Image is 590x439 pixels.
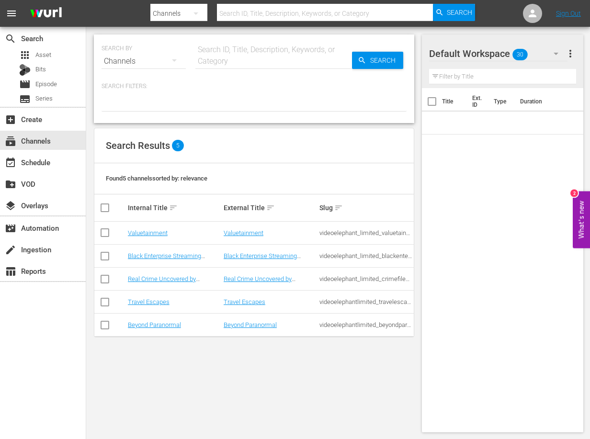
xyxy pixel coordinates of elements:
[565,42,576,65] button: more_vert
[35,50,51,60] span: Asset
[556,10,581,17] a: Sign Out
[319,229,412,236] div: videoelephant_limited_valuetainment_1
[224,298,265,305] a: Travel Escapes
[19,93,31,105] span: Series
[5,33,16,45] span: Search
[366,52,403,69] span: Search
[5,200,16,212] span: Overlays
[169,203,178,212] span: sort
[224,275,295,290] a: Real Crime Uncovered by VideoElephant
[570,189,578,197] div: 2
[5,266,16,277] span: Reports
[266,203,275,212] span: sort
[102,48,186,75] div: Channels
[128,275,216,290] a: Real Crime Uncovered by VideoElephant (PKA Crime Files)
[19,79,31,90] span: Episode
[442,88,466,115] th: Title
[319,275,412,282] div: videoelephant_limited_crimefiles_1
[513,45,528,65] span: 30
[429,40,567,67] div: Default Workspace
[334,203,343,212] span: sort
[319,202,412,214] div: Slug
[195,44,352,67] div: Search ID, Title, Description, Keywords, or Category
[573,191,590,248] button: Open Feedback Widget
[5,114,16,125] span: Create
[5,157,16,169] span: Schedule
[488,88,514,115] th: Type
[19,49,31,61] span: Asset
[319,321,412,328] div: videoelephantlimited_beyondparanormal_1
[514,88,572,115] th: Duration
[447,4,472,21] span: Search
[106,140,170,151] span: Search Results
[565,48,576,59] span: more_vert
[128,202,221,214] div: Internal Title
[6,8,17,19] span: menu
[5,135,16,147] span: Channels
[128,321,181,328] a: Beyond Paranormal
[35,65,46,74] span: Bits
[5,244,16,256] span: Ingestion
[102,82,407,90] p: Search Filters:
[319,252,412,259] div: videoelephant_limited_blackenterprisestreamingnetwork_1
[128,298,170,305] a: Travel Escapes
[106,175,207,182] span: Found 5 channels sorted by: relevance
[224,252,301,267] a: Black Enterprise Streaming Network
[35,94,53,103] span: Series
[35,79,57,89] span: Episode
[224,202,317,214] div: External Title
[19,64,31,76] div: Bits
[23,2,69,25] img: ans4CAIJ8jUAAAAAAAAAAAAAAAAAAAAAAAAgQb4GAAAAAAAAAAAAAAAAAAAAAAAAJMjXAAAAAAAAAAAAAAAAAAAAAAAAgAT5G...
[224,321,277,328] a: Beyond Paranormal
[352,52,403,69] button: Search
[466,88,488,115] th: Ext. ID
[433,4,475,21] button: Search
[172,140,184,151] span: 5
[128,229,168,236] a: Valuetainment
[5,179,16,190] span: VOD
[224,229,263,236] a: Valuetainment
[5,223,16,234] span: Automation
[128,252,205,267] a: Black Enterprise Streaming Network
[319,298,412,305] div: videoelephantlimited_travelescapes_1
